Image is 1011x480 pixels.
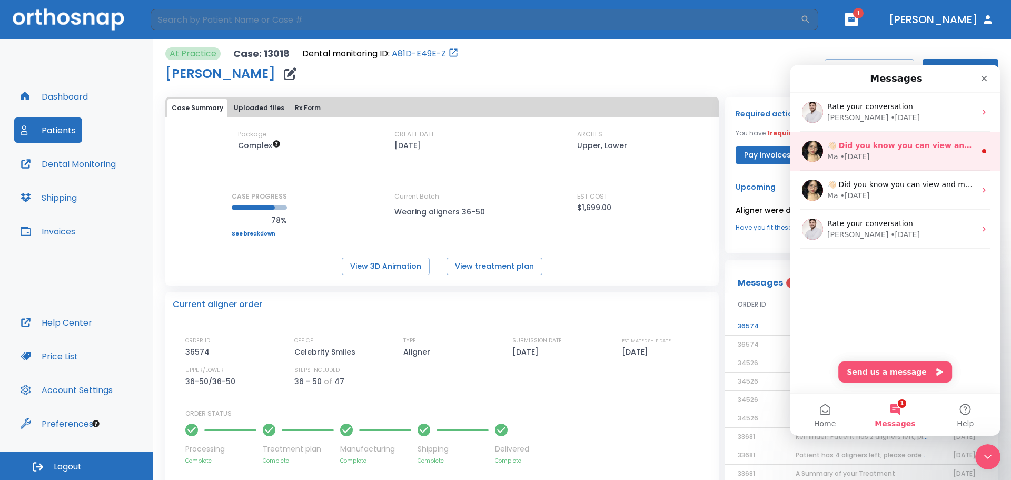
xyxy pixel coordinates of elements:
[512,346,542,358] p: [DATE]
[167,99,717,117] div: tabs
[294,366,340,375] p: STEPS INCLUDED
[885,10,998,29] button: [PERSON_NAME]
[167,99,227,117] button: Case Summary
[953,450,976,459] span: [DATE]
[736,204,988,217] p: Aligner were delivered
[738,340,759,349] span: 36574
[825,59,914,84] button: PAUSEMONITORING
[51,125,80,136] div: • [DATE]
[14,411,100,436] button: Preferences
[738,395,758,404] span: 34526
[294,346,359,358] p: Celebrity Smiles
[738,300,766,309] span: ORDER ID
[512,336,562,346] p: SUBMISSION DATE
[70,329,140,371] button: Messages
[725,317,783,336] td: 36574
[786,278,797,288] span: 1
[495,444,529,455] p: Delivered
[238,130,266,139] p: Package
[101,164,130,175] div: • [DATE]
[12,154,33,175] img: Profile image for Mohammed
[14,117,82,143] a: Patients
[14,310,98,335] button: Help Center
[853,8,864,18] span: 1
[738,414,758,423] span: 34526
[232,192,287,201] p: CASE PROGRESS
[738,450,755,459] span: 33681
[170,47,216,60] p: At Practice
[334,375,344,388] p: 47
[291,99,325,117] button: Rx Form
[91,419,101,428] div: Tooltip anchor
[37,86,48,97] div: Ma
[185,346,213,358] p: 36574
[230,99,289,117] button: Uploaded files
[340,444,411,455] p: Manufacturing
[394,130,435,139] p: CREATE DATE
[783,317,940,336] td: A Summary of your Treatment
[185,444,256,455] p: Processing
[294,336,313,346] p: OFFICE
[54,461,82,473] span: Logout
[796,469,895,478] span: A Summary of your Treatment
[577,139,627,152] p: Upper, Lower
[622,346,652,358] p: [DATE]
[418,444,489,455] p: Shipping
[302,47,459,60] div: Open patient in dental monitoring portal
[403,336,416,346] p: TYPE
[790,65,1000,436] iframe: Intercom live chat
[185,409,711,418] p: ORDER STATUS
[418,457,489,465] p: Complete
[953,469,976,478] span: [DATE]
[185,336,210,346] p: ORDER ID
[495,457,529,465] p: Complete
[736,146,799,164] button: Pay invoices
[232,231,287,237] a: See breakdown
[238,140,281,151] span: Up to 50 Steps (100 aligners)
[294,375,322,388] p: 36 - 50
[738,432,755,441] span: 33681
[48,297,162,318] button: Send us a message
[738,277,783,289] p: Messages
[13,8,124,30] img: Orthosnap
[577,130,602,139] p: ARCHES
[14,344,84,369] button: Price List
[736,107,802,120] p: Required actions
[738,469,755,478] span: 33681
[263,444,334,455] p: Treatment plan
[173,298,262,311] p: Current aligner order
[165,67,275,80] h1: [PERSON_NAME]
[151,9,800,30] input: Search by Patient Name or Case #
[394,192,489,201] p: Current Batch
[14,151,122,177] button: Dental Monitoring
[14,185,83,210] button: Shipping
[394,139,421,152] p: [DATE]
[796,432,989,441] span: Reminder! Patient has 2 aligners left, please order next set!
[233,47,290,60] p: Case: 13018
[736,223,988,232] a: Have you fit these aligners?
[302,47,390,60] p: Dental monitoring ID:
[12,115,33,136] img: Profile image for Ma
[738,358,758,367] span: 34526
[14,84,94,109] a: Dashboard
[447,258,542,275] button: View treatment plan
[736,129,839,138] p: You have action item
[14,219,82,244] button: Invoices
[14,377,119,403] button: Account Settings
[953,432,976,441] span: [DATE]
[767,129,801,138] span: 1 required
[232,214,287,227] p: 78%
[975,444,1000,469] iframe: Intercom live chat
[923,59,998,84] button: Actions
